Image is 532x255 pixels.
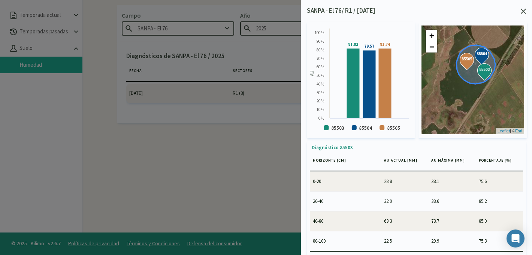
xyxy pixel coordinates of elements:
div: 85503 [483,69,487,73]
text: AU [309,70,315,76]
tspan: 81.82 [348,42,358,47]
td: 38.1 [428,172,475,191]
text: 0 % [318,115,324,121]
td: 63.3 [381,211,428,231]
td: 40-80 [310,211,381,231]
td: 22.5 [381,231,428,250]
div: 85504 [480,53,485,58]
td: 85.9 [476,211,523,231]
text: 10 % [317,107,324,112]
th: AU máxima [mm] [428,154,475,171]
text: 85503 [331,125,344,131]
text: 90 % [317,39,324,44]
a: Zoom out [426,41,437,52]
td: 0-20 [310,172,381,191]
div: | © [496,128,524,134]
text: 40 % [317,81,324,87]
p: SANPA - El 76/ R1 / [DATE] [307,6,375,16]
text: 60 % [317,64,324,69]
a: Leaflet [498,129,510,133]
text: 100 % [315,30,324,35]
td: 75.3 [476,231,523,250]
div: Open Intercom Messenger [507,229,525,247]
text: 50 % [317,73,324,78]
strong: 85505 [462,56,474,62]
text: 30 % [317,90,324,95]
td: 75.6 [476,172,523,191]
a: Esri [515,129,522,133]
tspan: 81.74 [380,42,390,47]
div: 85505 [465,58,470,63]
text: 85505 [387,125,400,131]
text: 80 % [317,47,324,52]
a: Zoom in [426,30,437,41]
td: 29.9 [428,231,475,250]
td: 20-40 [310,191,381,211]
td: 28.8 [381,172,428,191]
td: 38.6 [428,191,475,211]
th: AU actual [mm] [381,154,428,171]
p: Diagnóstico 85503 [312,144,523,151]
td: 85.2 [476,191,523,211]
th: Porcentaje [%] [476,154,523,171]
td: 80-100 [310,231,381,250]
text: 70 % [317,56,324,61]
td: 32.9 [381,191,428,211]
tspan: 79.57 [364,43,374,49]
td: 73.7 [428,211,475,231]
strong: 85503 [479,67,491,72]
text: 85504 [359,125,372,131]
strong: 85504 [477,51,489,57]
text: 20 % [317,98,324,103]
th: Horizonte [cm] [310,154,381,171]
